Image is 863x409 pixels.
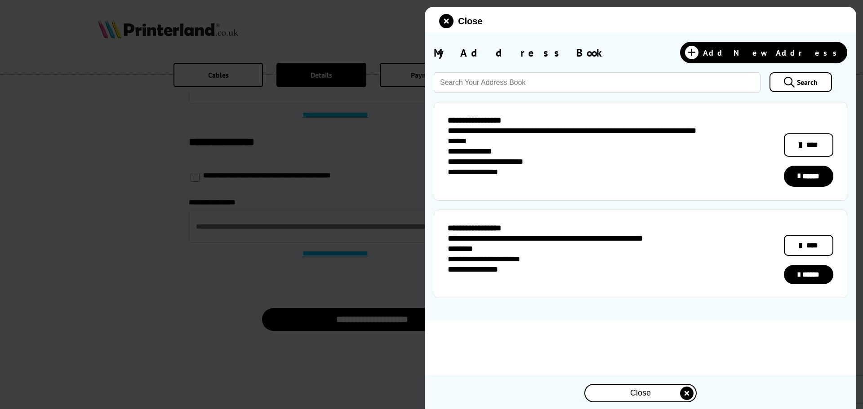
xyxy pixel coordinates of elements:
span: Search [797,78,818,87]
span: My Address Book [434,46,608,60]
button: close modal [439,14,482,28]
span: Close [630,388,651,398]
button: close modal [584,384,697,402]
span: Close [458,16,482,26]
span: Add New Address [703,48,842,58]
a: Search [770,72,832,92]
input: Search Your Address Book [434,72,761,93]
